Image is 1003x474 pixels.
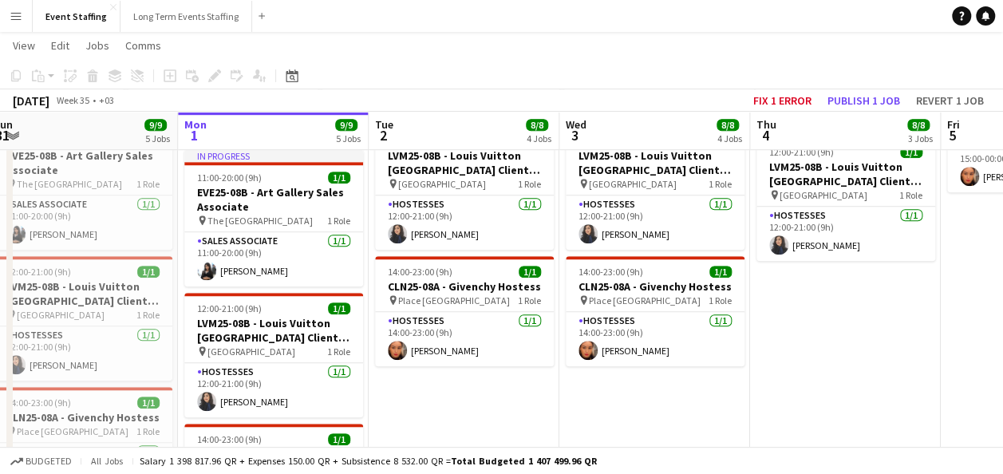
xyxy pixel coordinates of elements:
[79,35,116,56] a: Jobs
[125,38,161,53] span: Comms
[13,93,49,109] div: [DATE]
[8,452,74,470] button: Budgeted
[140,455,597,467] div: Salary 1 398 817.96 QR + Expenses 150.00 QR + Subsistence 8 532.00 QR =
[26,456,72,467] span: Budgeted
[6,35,41,56] a: View
[821,90,906,111] button: Publish 1 job
[451,455,597,467] span: Total Budgeted 1 407 499.96 QR
[120,1,252,32] button: Long Term Events Staffing
[33,1,120,32] button: Event Staffing
[99,94,114,106] div: +03
[747,90,818,111] button: Fix 1 error
[53,94,93,106] span: Week 35
[85,38,109,53] span: Jobs
[13,38,35,53] span: View
[51,38,69,53] span: Edit
[88,455,126,467] span: All jobs
[910,90,990,111] button: Revert 1 job
[119,35,168,56] a: Comms
[45,35,76,56] a: Edit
